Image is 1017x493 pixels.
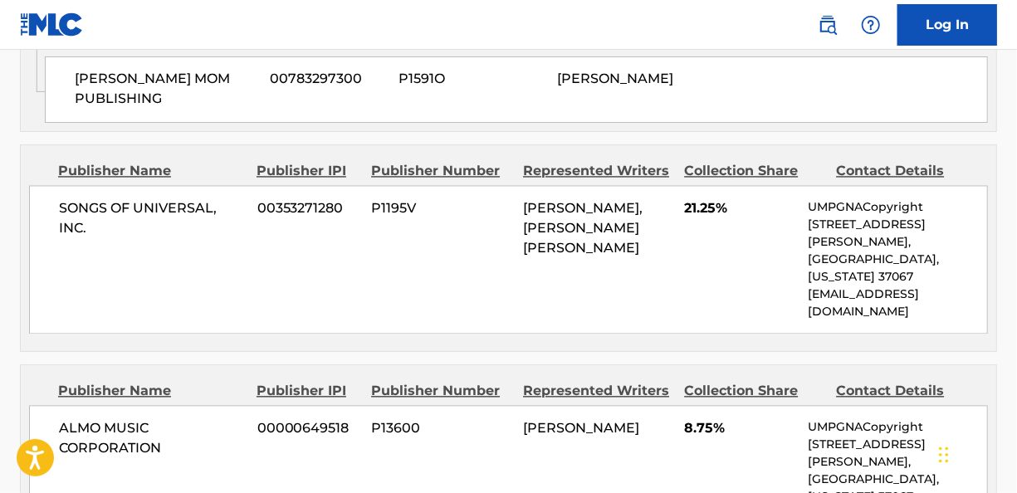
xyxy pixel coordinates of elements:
[523,382,672,402] div: Represented Writers
[257,419,359,439] span: 00000649518
[58,162,244,182] div: Publisher Name
[934,413,1017,493] iframe: Chat Widget
[398,70,545,90] span: P1591O
[257,162,359,182] div: Publisher IPI
[861,15,881,35] img: help
[20,12,84,37] img: MLC Logo
[811,8,844,41] a: Public Search
[371,162,511,182] div: Publisher Number
[59,419,245,459] span: ALMO MUSIC CORPORATION
[836,382,975,402] div: Contact Details
[684,382,824,402] div: Collection Share
[257,199,359,219] span: 00353271280
[808,437,987,471] p: [STREET_ADDRESS][PERSON_NAME],
[372,199,511,219] span: P1195V
[58,382,244,402] div: Publisher Name
[371,382,511,402] div: Publisher Number
[523,421,639,437] span: [PERSON_NAME]
[523,201,643,256] span: [PERSON_NAME], [PERSON_NAME] [PERSON_NAME]
[59,199,245,239] span: SONGS OF UNIVERSAL, INC.
[808,199,987,217] p: UMPGNACopyright
[270,70,386,90] span: 00783297300
[808,217,987,251] p: [STREET_ADDRESS][PERSON_NAME],
[897,4,997,46] a: Log In
[523,162,672,182] div: Represented Writers
[372,419,511,439] span: P13600
[75,70,257,110] span: [PERSON_NAME] MOM PUBLISHING
[808,286,987,321] p: [EMAIL_ADDRESS][DOMAIN_NAME]
[684,162,824,182] div: Collection Share
[808,251,987,286] p: [GEOGRAPHIC_DATA], [US_STATE] 37067
[939,430,949,480] div: Drag
[684,199,795,219] span: 21.25%
[684,419,795,439] span: 8.75%
[836,162,975,182] div: Contact Details
[257,382,359,402] div: Publisher IPI
[854,8,887,41] div: Help
[808,419,987,437] p: UMPGNACopyright
[818,15,838,35] img: search
[557,71,673,87] span: [PERSON_NAME]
